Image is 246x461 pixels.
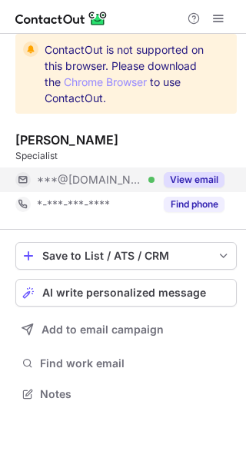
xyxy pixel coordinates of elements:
[40,387,231,401] span: Notes
[42,250,210,262] div: Save to List / ATS / CRM
[64,75,147,88] a: Chrome Browser
[15,353,237,374] button: Find work email
[45,41,209,106] span: ContactOut is not supported on this browser. Please download the to use ContactOut.
[15,242,237,270] button: save-profile-one-click
[42,323,164,336] span: Add to email campaign
[15,316,237,343] button: Add to email campaign
[15,149,237,163] div: Specialist
[40,357,231,370] span: Find work email
[15,9,108,28] img: ContactOut v5.3.10
[164,197,224,212] button: Reveal Button
[15,279,237,307] button: AI write personalized message
[23,41,38,57] img: warning
[164,172,224,187] button: Reveal Button
[15,383,237,405] button: Notes
[37,173,143,187] span: ***@[DOMAIN_NAME]
[42,287,206,299] span: AI write personalized message
[15,132,118,148] div: [PERSON_NAME]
